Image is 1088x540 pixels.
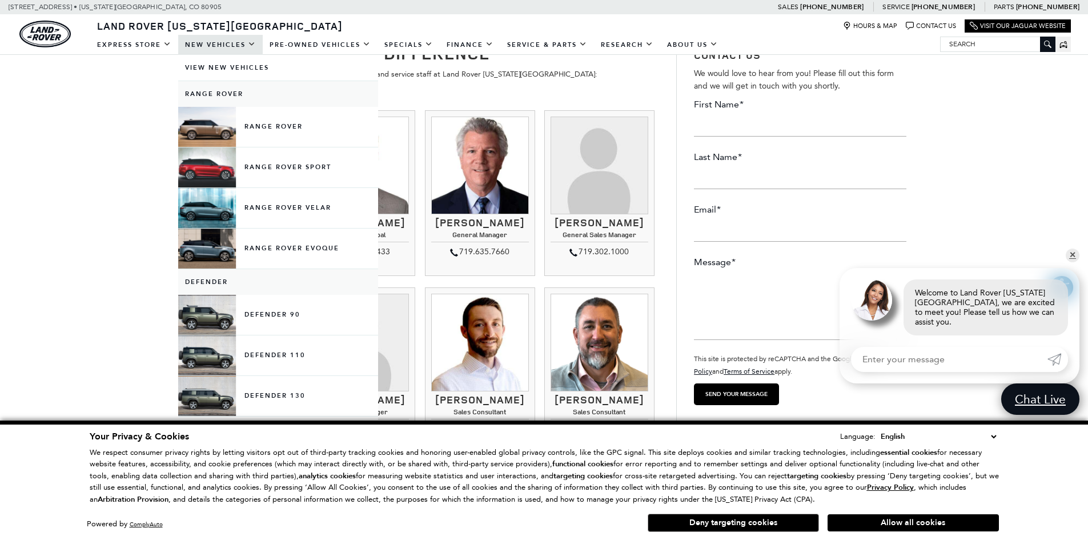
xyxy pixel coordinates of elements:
[263,35,378,55] a: Pre-Owned Vehicles
[694,49,906,411] form: Contact Us
[431,217,528,229] h3: [PERSON_NAME]
[90,35,178,55] a: EXPRESS STORE
[694,114,906,137] input: First Name*
[694,151,742,163] label: Last Name
[551,245,648,259] div: 719.302.1000
[431,394,528,406] h3: [PERSON_NAME]
[90,447,999,506] p: We respect consumer privacy rights by letting visitors opt out of third-party tracking cookies an...
[787,471,846,481] strong: targeting cookies
[1047,347,1068,372] a: Submit
[551,231,648,242] h4: General Sales Manager
[178,229,378,269] a: Range Rover Evoque
[694,69,894,91] span: We would love to hear from you! Please fill out this form and we will get in touch with you shortly.
[19,21,71,47] a: land-rover
[694,49,906,62] h3: Contact Us
[867,482,914,493] u: Privacy Policy
[178,335,378,375] a: Defender 110
[694,166,906,189] input: Last Name*
[694,355,877,375] small: This site is protected by reCAPTCHA and the Google and apply.
[98,494,168,505] strong: Arbitration Provision
[553,471,613,481] strong: targeting cookies
[694,203,721,216] label: Email
[594,35,660,55] a: Research
[551,394,648,406] h3: [PERSON_NAME]
[431,231,528,242] h4: General Manager
[551,217,648,229] h3: [PERSON_NAME]
[178,107,378,147] a: Range Rover
[178,35,263,55] a: New Vehicles
[87,521,163,528] div: Powered by
[851,347,1047,372] input: Enter your message
[694,383,779,405] input: Send your message
[440,35,500,55] a: Finance
[500,35,594,55] a: Service & Parts
[800,2,864,11] a: [PHONE_NUMBER]
[724,367,774,375] a: Terms of Service
[178,376,378,416] a: Defender 130
[90,19,350,33] a: Land Rover [US_STATE][GEOGRAPHIC_DATA]
[551,408,648,419] h4: Sales Consultant
[994,3,1014,11] span: Parts
[694,98,744,111] label: First Name
[828,514,999,531] button: Allow all cookies
[378,35,440,55] a: Specials
[880,447,937,458] strong: essential cookies
[90,430,189,443] span: Your Privacy & Cookies
[178,55,378,81] a: View New Vehicles
[778,3,798,11] span: Sales
[19,21,71,47] img: Land Rover
[130,521,163,528] a: ComplyAuto
[906,22,956,30] a: Contact Us
[694,271,906,340] textarea: Message*
[912,2,975,11] a: [PHONE_NUMBER]
[431,408,528,419] h4: Sales Consultant
[878,430,999,443] select: Language Select
[694,256,736,269] label: Message
[178,147,378,187] a: Range Rover Sport
[182,43,660,62] h1: Our People Make The Difference
[431,245,528,259] div: 719.635.7660
[840,433,876,440] div: Language:
[178,188,378,228] a: Range Rover Velar
[9,3,222,11] a: [STREET_ADDRESS] • [US_STATE][GEOGRAPHIC_DATA], CO 80905
[178,81,378,107] a: Range Rover
[970,22,1066,30] a: Visit Our Jaguar Website
[97,19,343,33] span: Land Rover [US_STATE][GEOGRAPHIC_DATA]
[178,417,378,442] a: Discovery
[1009,391,1071,407] span: Chat Live
[178,269,378,295] a: Defender
[90,35,725,55] nav: Main Navigation
[904,279,1068,335] div: Welcome to Land Rover [US_STATE][GEOGRAPHIC_DATA], we are excited to meet you! Please tell us how...
[851,279,892,321] img: Agent profile photo
[178,295,378,335] a: Defender 90
[843,22,897,30] a: Hours & Map
[1016,2,1079,11] a: [PHONE_NUMBER]
[694,219,906,242] input: Email*
[660,35,725,55] a: About Us
[648,514,819,532] button: Deny targeting cookies
[1001,383,1079,415] a: Chat Live
[182,68,660,81] p: Stop by to meet our knowledgeable and courteous sales and service staff at Land Rover [US_STATE][...
[882,3,909,11] span: Service
[941,37,1055,51] input: Search
[299,471,356,481] strong: analytics cookies
[552,459,613,469] strong: functional cookies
